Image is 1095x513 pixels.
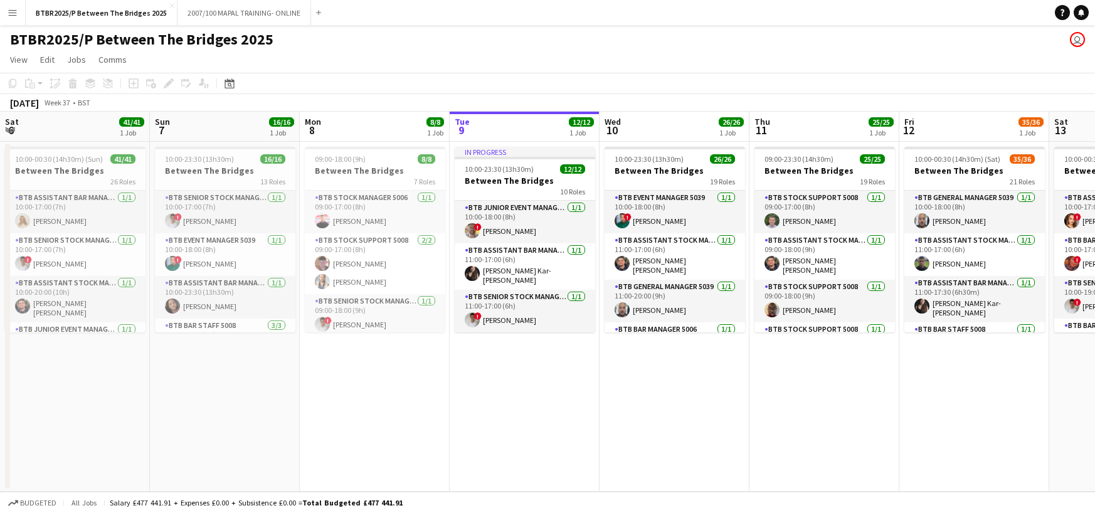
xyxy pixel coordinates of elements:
[174,256,182,263] span: !
[869,128,893,137] div: 1 Job
[62,51,91,68] a: Jobs
[1010,154,1035,164] span: 35/36
[153,123,170,137] span: 7
[303,123,321,137] span: 8
[260,154,285,164] span: 16/16
[605,165,745,176] h3: Between The Bridges
[305,191,445,233] app-card-role: BTB Stock Manager 50061/109:00-17:00 (8h)[PERSON_NAME]
[5,191,145,233] app-card-role: BTB Assistant Bar Manager 50061/110:00-17:00 (7h)[PERSON_NAME]
[315,154,366,164] span: 09:00-18:00 (9h)
[5,165,145,176] h3: Between The Bridges
[67,54,86,65] span: Jobs
[453,123,470,137] span: 9
[860,177,885,186] span: 19 Roles
[10,54,28,65] span: View
[710,177,735,186] span: 19 Roles
[6,496,58,510] button: Budgeted
[260,177,285,186] span: 13 Roles
[455,116,470,127] span: Tue
[560,164,585,174] span: 12/12
[754,116,770,127] span: Thu
[1052,123,1068,137] span: 13
[465,164,534,174] span: 10:00-23:30 (13h30m)
[5,322,145,365] app-card-role: BTB Junior Event Manager 50391/1
[904,322,1045,365] app-card-role: BTB Bar Staff 50081/1
[155,233,295,276] app-card-role: BTB Event Manager 50391/110:00-18:00 (8h)![PERSON_NAME]
[1018,117,1044,127] span: 35/36
[3,123,19,137] span: 6
[710,154,735,164] span: 26/26
[155,116,170,127] span: Sun
[270,128,294,137] div: 1 Job
[414,177,435,186] span: 7 Roles
[624,213,632,221] span: !
[305,165,445,176] h3: Between The Bridges
[119,117,144,127] span: 41/41
[1010,177,1035,186] span: 21 Roles
[455,175,595,186] h3: Between The Bridges
[174,213,182,221] span: !
[324,317,332,324] span: !
[155,147,295,332] app-job-card: 10:00-23:30 (13h30m)16/16Between The Bridges13 RolesBTB Senior Stock Manager 50061/110:00-17:00 (...
[605,116,621,127] span: Wed
[69,498,99,507] span: All jobs
[155,191,295,233] app-card-role: BTB Senior Stock Manager 50061/110:00-17:00 (7h)![PERSON_NAME]
[753,123,770,137] span: 11
[605,147,745,332] div: 10:00-23:30 (13h30m)26/26Between The Bridges19 RolesBTB Event Manager 50391/110:00-18:00 (8h)![PE...
[605,280,745,322] app-card-role: BTB General Manager 50391/111:00-20:00 (9h)[PERSON_NAME]
[904,191,1045,233] app-card-role: BTB General Manager 50391/110:00-18:00 (8h)[PERSON_NAME]
[426,117,444,127] span: 8/8
[5,147,145,332] app-job-card: 10:00-00:30 (14h30m) (Sun)41/41Between The Bridges26 RolesBTB Assistant Bar Manager 50061/110:00-...
[305,116,321,127] span: Mon
[860,154,885,164] span: 25/25
[305,233,445,294] app-card-role: BTB Stock support 50082/209:00-17:00 (8h)[PERSON_NAME][PERSON_NAME]
[754,322,895,365] app-card-role: BTB Stock support 50081/1
[719,117,744,127] span: 26/26
[177,1,311,25] button: 2007/100 MAPAL TRAINING- ONLINE
[474,223,482,231] span: !
[35,51,60,68] a: Edit
[605,322,745,365] app-card-role: BTB Bar Manager 50061/1
[754,165,895,176] h3: Between The Bridges
[155,319,295,398] app-card-role: BTB Bar Staff 50083/310:30-17:30 (7h)
[93,51,132,68] a: Comms
[5,116,19,127] span: Sat
[5,51,33,68] a: View
[305,147,445,332] div: 09:00-18:00 (9h)8/8Between The Bridges7 RolesBTB Stock Manager 50061/109:00-17:00 (8h)[PERSON_NAM...
[40,54,55,65] span: Edit
[914,154,1000,164] span: 10:00-00:30 (14h30m) (Sat)
[615,154,684,164] span: 10:00-23:30 (13h30m)
[569,128,593,137] div: 1 Job
[1074,256,1081,263] span: !
[155,276,295,319] app-card-role: BTB Assistant Bar Manager 50061/110:00-23:30 (13h30m)[PERSON_NAME]
[719,128,743,137] div: 1 Job
[869,117,894,127] span: 25/25
[5,233,145,276] app-card-role: BTB Senior Stock Manager 50061/110:00-17:00 (7h)![PERSON_NAME]
[764,154,833,164] span: 09:00-23:30 (14h30m)
[41,98,73,107] span: Week 37
[1054,116,1068,127] span: Sat
[455,147,595,332] div: In progress10:00-23:30 (13h30m)12/12Between The Bridges10 RolesBTB Junior Event Manager 50391/110...
[110,498,403,507] div: Salary £477 441.91 + Expenses £0.00 + Subsistence £0.00 =
[754,233,895,280] app-card-role: BTB Assistant Stock Manager 50061/109:00-18:00 (9h)[PERSON_NAME] [PERSON_NAME]
[5,276,145,322] app-card-role: BTB Assistant Stock Manager 50061/110:00-20:00 (10h)[PERSON_NAME] [PERSON_NAME]
[904,233,1045,276] app-card-role: BTB Assistant Stock Manager 50061/111:00-17:00 (6h)[PERSON_NAME]
[418,154,435,164] span: 8/8
[1070,32,1085,47] app-user-avatar: Amy Cane
[455,290,595,332] app-card-role: BTB Senior Stock Manager 50061/111:00-17:00 (6h)![PERSON_NAME]
[455,243,595,290] app-card-role: BTB Assistant Bar Manager 50061/111:00-17:00 (6h)[PERSON_NAME] Kar-[PERSON_NAME]
[1074,213,1081,221] span: !
[754,191,895,233] app-card-role: BTB Stock support 50081/109:00-17:00 (8h)[PERSON_NAME]
[110,154,135,164] span: 41/41
[754,280,895,322] app-card-role: BTB Stock support 50081/109:00-18:00 (9h)[PERSON_NAME]
[904,147,1045,332] app-job-card: 10:00-00:30 (14h30m) (Sat)35/36Between The Bridges21 RolesBTB General Manager 50391/110:00-18:00 ...
[305,294,445,337] app-card-role: BTB Senior Stock Manager 50061/109:00-18:00 (9h)![PERSON_NAME]
[754,147,895,332] app-job-card: 09:00-23:30 (14h30m)25/25Between The Bridges19 RolesBTB Stock support 50081/109:00-17:00 (8h)[PER...
[605,233,745,280] app-card-role: BTB Assistant Stock Manager 50061/111:00-17:00 (6h)[PERSON_NAME] [PERSON_NAME]
[605,191,745,233] app-card-role: BTB Event Manager 50391/110:00-18:00 (8h)![PERSON_NAME]
[10,97,39,109] div: [DATE]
